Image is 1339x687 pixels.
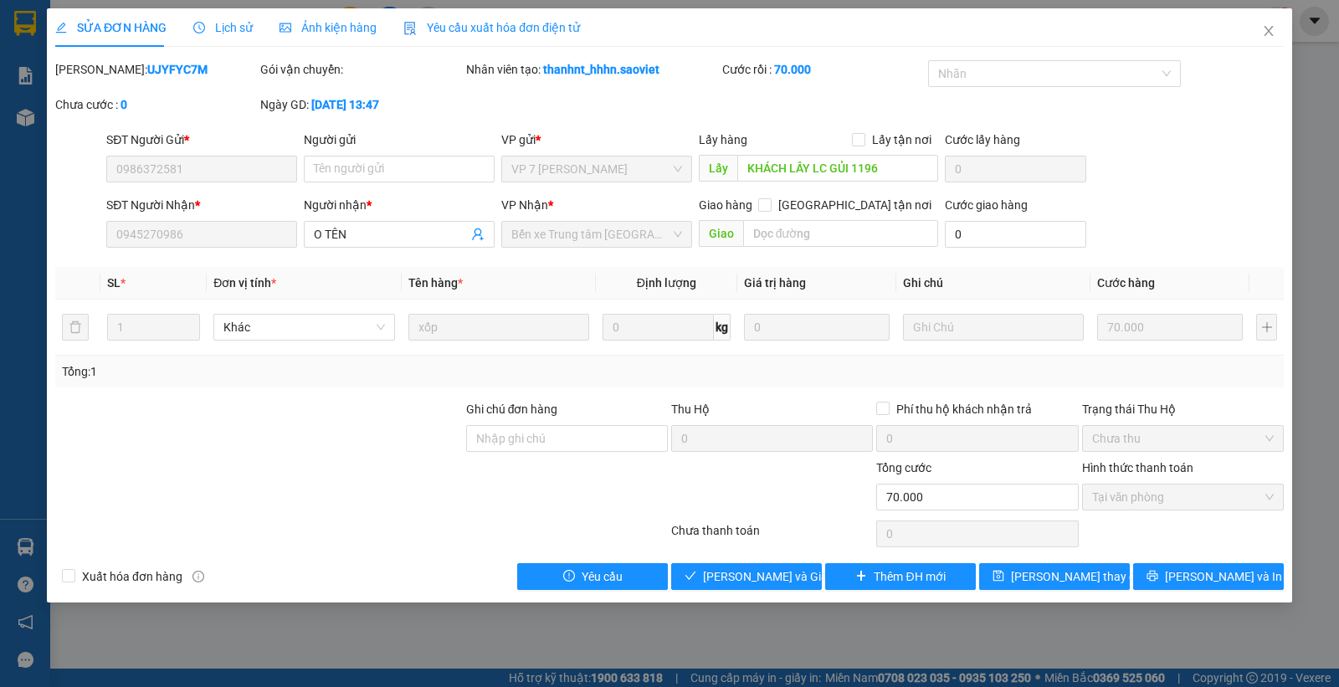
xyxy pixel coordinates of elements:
[304,131,495,149] div: Người gửi
[121,98,127,111] b: 0
[1262,24,1275,38] span: close
[193,22,205,33] span: clock-circle
[62,362,518,381] div: Tổng: 1
[55,21,167,34] span: SỬA ĐƠN HÀNG
[75,567,189,586] span: Xuất hóa đơn hàng
[62,314,89,341] button: delete
[55,95,257,114] div: Chưa cước :
[408,276,463,290] span: Tên hàng
[260,95,462,114] div: Ngày GD:
[1256,314,1277,341] button: plus
[1133,563,1284,590] button: printer[PERSON_NAME] và In
[744,314,890,341] input: 0
[466,402,558,416] label: Ghi chú đơn hàng
[669,521,875,551] div: Chưa thanh toán
[1082,400,1284,418] div: Trạng thái Thu Hộ
[671,402,710,416] span: Thu Hộ
[1245,8,1292,55] button: Close
[699,198,752,212] span: Giao hàng
[743,220,939,247] input: Dọc đường
[637,276,696,290] span: Định lượng
[703,567,864,586] span: [PERSON_NAME] và Giao hàng
[945,198,1028,212] label: Cước giao hàng
[213,276,276,290] span: Đơn vị tính
[890,400,1039,418] span: Phí thu hộ khách nhận trả
[543,63,659,76] b: thanhnt_hhhn.saoviet
[466,425,668,452] input: Ghi chú đơn hàng
[1092,484,1274,510] span: Tại văn phòng
[1082,461,1193,474] label: Hình thức thanh toán
[1147,570,1158,583] span: printer
[466,60,720,79] div: Nhân viên tạo:
[865,131,938,149] span: Lấy tận nơi
[517,563,668,590] button: exclamation-circleYêu cầu
[280,21,377,34] span: Ảnh kiện hàng
[874,567,945,586] span: Thêm ĐH mới
[993,570,1004,583] span: save
[699,155,737,182] span: Lấy
[107,276,121,290] span: SL
[304,196,495,214] div: Người nhận
[192,571,204,582] span: info-circle
[979,563,1130,590] button: save[PERSON_NAME] thay đổi
[106,131,297,149] div: SĐT Người Gửi
[722,60,924,79] div: Cước rồi :
[193,21,253,34] span: Lịch sử
[501,131,692,149] div: VP gửi
[311,98,379,111] b: [DATE] 13:47
[699,220,743,247] span: Giao
[825,563,976,590] button: plusThêm ĐH mới
[403,21,580,34] span: Yêu cầu xuất hóa đơn điện tử
[903,314,1084,341] input: Ghi Chú
[403,22,417,35] img: icon
[945,221,1086,248] input: Cước giao hàng
[945,156,1086,182] input: Cước lấy hàng
[511,222,682,247] span: Bến xe Trung tâm Lào Cai
[774,63,811,76] b: 70.000
[945,133,1020,146] label: Cước lấy hàng
[772,196,938,214] span: [GEOGRAPHIC_DATA] tận nơi
[280,22,291,33] span: picture
[1097,276,1155,290] span: Cước hàng
[1097,314,1243,341] input: 0
[471,228,485,241] span: user-add
[106,196,297,214] div: SĐT Người Nhận
[223,315,384,340] span: Khác
[671,563,822,590] button: check[PERSON_NAME] và Giao hàng
[55,22,67,33] span: edit
[55,60,257,79] div: [PERSON_NAME]:
[582,567,623,586] span: Yêu cầu
[896,267,1090,300] th: Ghi chú
[1011,567,1145,586] span: [PERSON_NAME] thay đổi
[685,570,696,583] span: check
[714,314,731,341] span: kg
[744,276,806,290] span: Giá trị hàng
[408,314,589,341] input: VD: Bàn, Ghế
[1165,567,1282,586] span: [PERSON_NAME] và In
[511,156,682,182] span: VP 7 Phạm Văn Đồng
[501,198,548,212] span: VP Nhận
[563,570,575,583] span: exclamation-circle
[855,570,867,583] span: plus
[260,60,462,79] div: Gói vận chuyển:
[876,461,931,474] span: Tổng cước
[147,63,208,76] b: UJYFYC7M
[737,155,939,182] input: Dọc đường
[1092,426,1274,451] span: Chưa thu
[699,133,747,146] span: Lấy hàng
